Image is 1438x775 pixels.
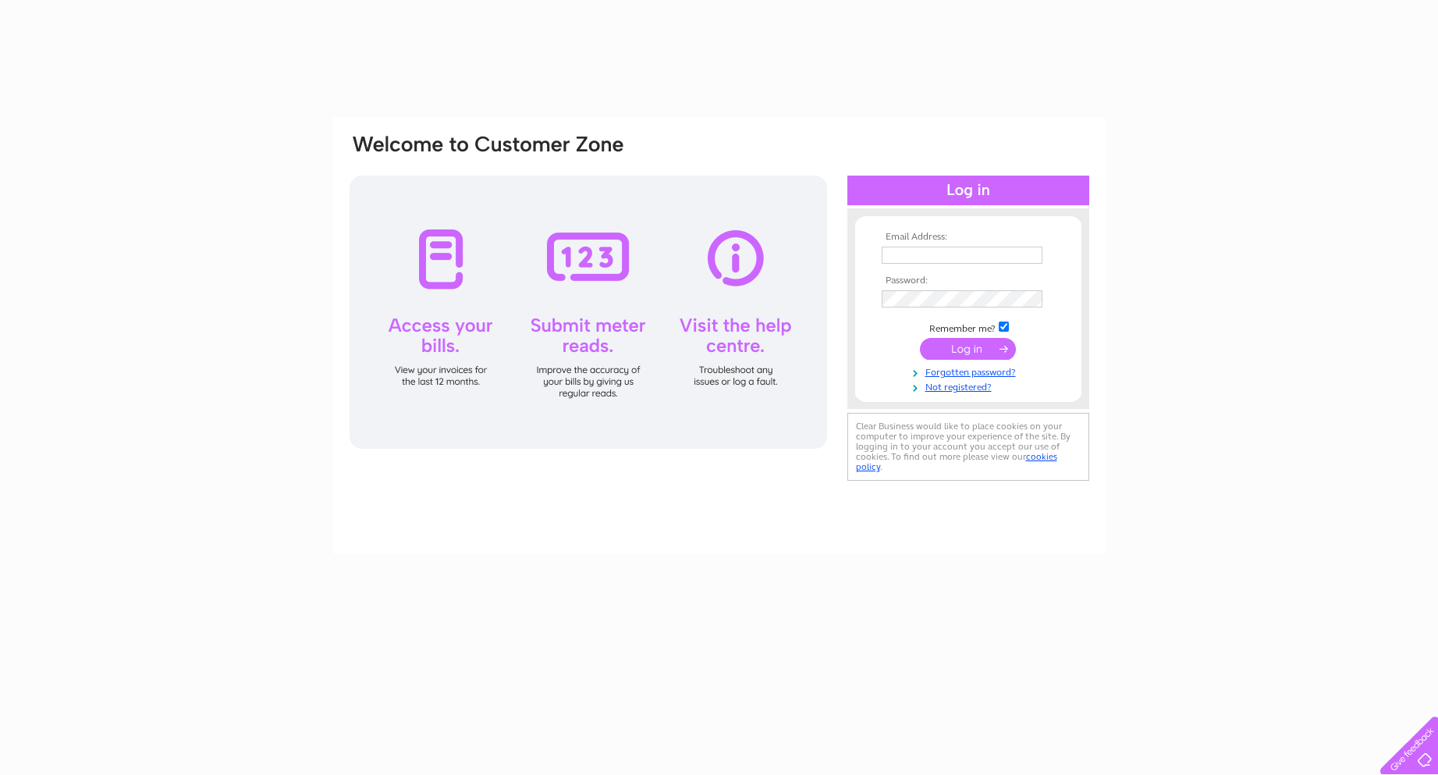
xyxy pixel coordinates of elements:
[878,276,1059,286] th: Password:
[882,364,1059,379] a: Forgotten password?
[847,413,1089,481] div: Clear Business would like to place cookies on your computer to improve your experience of the sit...
[856,451,1057,472] a: cookies policy
[878,232,1059,243] th: Email Address:
[878,319,1059,335] td: Remember me?
[882,379,1059,393] a: Not registered?
[920,338,1016,360] input: Submit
